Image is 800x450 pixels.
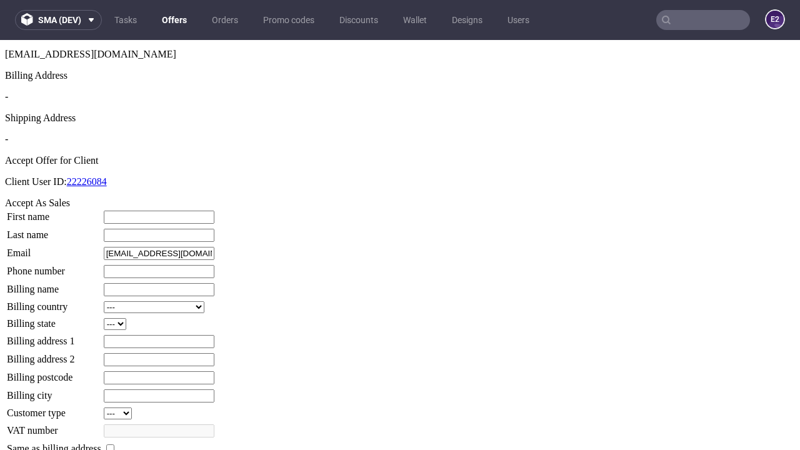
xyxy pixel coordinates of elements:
span: - [5,94,8,104]
td: Email [6,206,102,221]
a: Designs [444,10,490,30]
td: Phone number [6,224,102,239]
a: Orders [204,10,246,30]
td: Billing address 1 [6,294,102,309]
div: Accept As Sales [5,157,795,169]
td: Same as billing address [6,402,102,416]
a: Promo codes [256,10,322,30]
td: First name [6,170,102,184]
td: Billing postcode [6,331,102,345]
a: Tasks [107,10,144,30]
a: Discounts [332,10,386,30]
td: Billing name [6,242,102,257]
td: Billing state [6,277,102,291]
td: Billing country [6,261,102,274]
p: Client User ID: [5,136,795,147]
span: [EMAIL_ADDRESS][DOMAIN_NAME] [5,9,176,19]
div: Accept Offer for Client [5,115,795,126]
td: Billing address 2 [6,312,102,327]
div: Shipping Address [5,72,795,84]
td: Billing city [6,349,102,363]
span: sma (dev) [38,16,81,24]
button: sma (dev) [15,10,102,30]
span: - [5,51,8,62]
a: Wallet [396,10,434,30]
div: Billing Address [5,30,795,41]
a: Users [500,10,537,30]
td: Customer type [6,367,102,380]
a: Offers [154,10,194,30]
figcaption: e2 [766,11,784,28]
td: VAT number [6,384,102,398]
a: 22226084 [67,136,107,147]
td: Last name [6,188,102,202]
